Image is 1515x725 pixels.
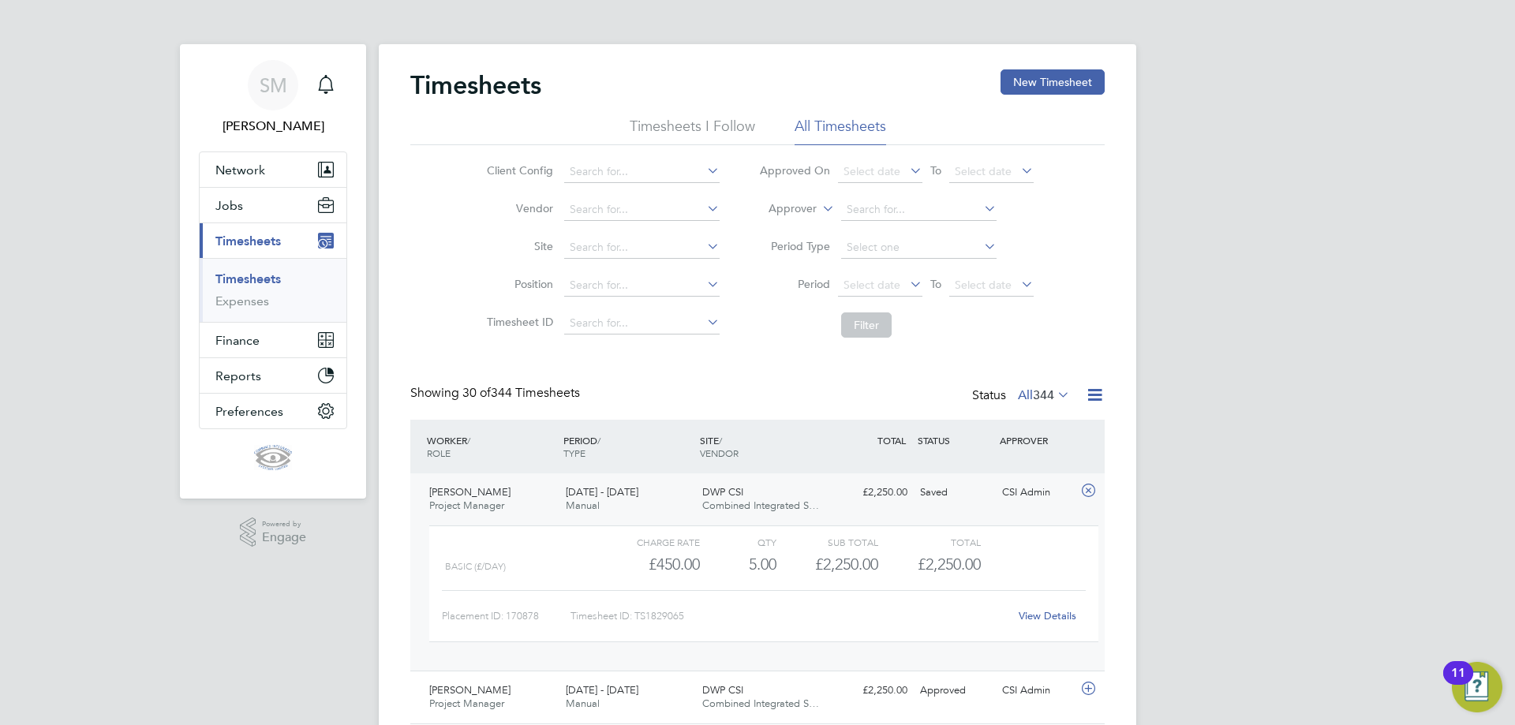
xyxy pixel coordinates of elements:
div: WORKER [423,426,559,467]
span: Sue Munro [199,117,347,136]
span: Project Manager [429,697,504,710]
span: DWP CSI [702,683,743,697]
span: / [597,434,600,447]
input: Search for... [564,237,720,259]
input: Search for... [564,161,720,183]
span: Powered by [262,518,306,531]
span: [DATE] - [DATE] [566,485,638,499]
span: Manual [566,697,600,710]
a: SM[PERSON_NAME] [199,60,347,136]
li: Timesheets I Follow [630,117,755,145]
span: Reports [215,368,261,383]
div: Status [972,385,1073,407]
input: Select one [841,237,997,259]
span: Select date [844,278,900,292]
div: SITE [696,426,832,467]
label: Position [482,277,553,291]
span: Project Manager [429,499,504,512]
div: STATUS [914,426,996,454]
span: Timesheets [215,234,281,249]
input: Search for... [564,312,720,334]
a: Powered byEngage [240,518,307,547]
span: TOTAL [877,434,906,447]
div: Placement ID: 170878 [442,604,570,629]
span: Select date [844,164,900,178]
h2: Timesheets [410,69,541,101]
label: All [1018,387,1070,403]
span: ROLE [427,447,451,459]
button: Network [200,152,346,187]
span: VENDOR [700,447,739,459]
input: Search for... [841,199,997,221]
label: Period [759,277,830,291]
div: Charge rate [598,533,700,551]
div: £2,250.00 [832,480,914,506]
div: £450.00 [598,551,700,577]
a: View Details [1019,609,1076,622]
span: Network [215,163,265,178]
button: Jobs [200,188,346,222]
span: 344 Timesheets [462,385,580,401]
label: Approved On [759,163,830,178]
span: Combined Integrated S… [702,499,819,512]
div: £2,250.00 [776,551,878,577]
span: Finance [215,333,260,348]
input: Search for... [564,275,720,297]
span: £2,250.00 [918,555,981,574]
span: Preferences [215,404,283,419]
span: DWP CSI [702,485,743,499]
li: All Timesheets [795,117,886,145]
label: Site [482,239,553,253]
div: CSI Admin [996,678,1078,704]
span: Manual [566,499,600,512]
span: Select date [955,164,1012,178]
label: Timesheet ID [482,315,553,329]
div: Showing [410,385,583,402]
div: Sub Total [776,533,878,551]
a: Timesheets [215,271,281,286]
span: 344 [1033,387,1054,403]
span: [PERSON_NAME] [429,683,511,697]
span: Select date [955,278,1012,292]
button: Open Resource Center, 11 new notifications [1452,662,1502,712]
span: Engage [262,531,306,544]
button: Finance [200,323,346,357]
div: Saved [914,480,996,506]
div: £2,250.00 [832,678,914,704]
button: Preferences [200,394,346,428]
div: PERIOD [559,426,696,467]
label: Client Config [482,163,553,178]
button: Filter [841,312,892,338]
div: QTY [700,533,776,551]
div: 5.00 [700,551,776,577]
img: cis-logo-retina.png [254,445,291,470]
div: Timesheets [200,258,346,322]
span: Jobs [215,198,243,213]
a: Go to home page [199,445,347,470]
span: To [926,274,946,294]
div: Approved [914,678,996,704]
span: SM [260,75,287,95]
span: [DATE] - [DATE] [566,683,638,697]
a: Expenses [215,293,269,308]
span: [PERSON_NAME] [429,485,511,499]
label: Period Type [759,239,830,253]
div: Total [878,533,980,551]
span: Combined Integrated S… [702,697,819,710]
button: Reports [200,358,346,393]
span: To [926,160,946,181]
span: Basic (£/day) [445,561,506,572]
input: Search for... [564,199,720,221]
span: TYPE [563,447,585,459]
label: Approver [746,201,817,217]
span: 30 of [462,385,491,401]
nav: Main navigation [180,44,366,499]
button: Timesheets [200,223,346,258]
div: APPROVER [996,426,1078,454]
span: / [719,434,722,447]
div: CSI Admin [996,480,1078,506]
span: / [467,434,470,447]
div: Timesheet ID: TS1829065 [570,604,1008,629]
div: 11 [1451,673,1465,693]
label: Vendor [482,201,553,215]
